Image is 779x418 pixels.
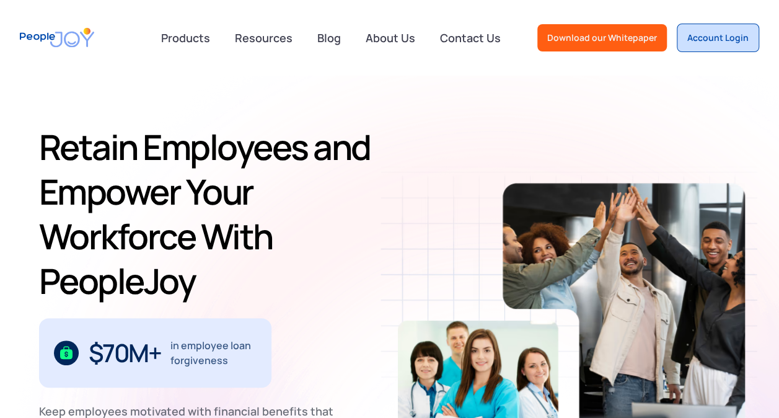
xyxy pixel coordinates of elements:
div: Products [154,25,218,50]
a: Account Login [677,24,759,52]
a: home [20,20,94,55]
div: in employee loan forgiveness [170,338,257,368]
a: About Us [358,24,423,51]
a: Contact Us [433,24,508,51]
div: 1 / 3 [39,318,271,388]
a: Resources [227,24,300,51]
div: $70M+ [89,343,161,363]
div: Account Login [687,32,749,44]
a: Download our Whitepaper [537,24,667,51]
div: Download our Whitepaper [547,32,657,44]
a: Blog [310,24,348,51]
h1: Retain Employees and Empower Your Workforce With PeopleJoy [39,125,398,303]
